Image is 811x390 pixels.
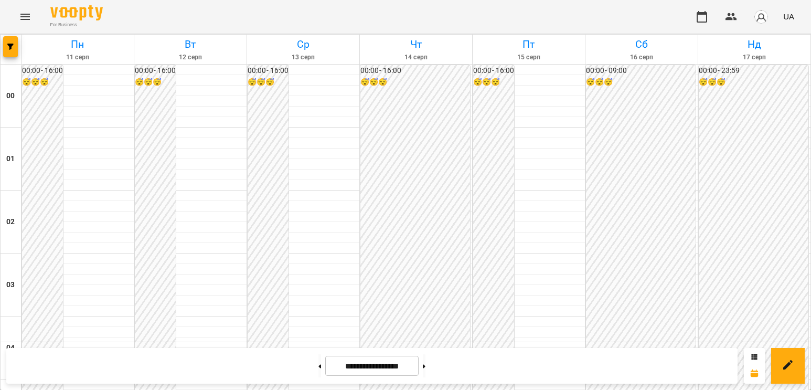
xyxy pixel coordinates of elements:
[22,77,63,88] h6: 😴😴😴
[473,65,514,77] h6: 00:00 - 16:00
[248,65,289,77] h6: 00:00 - 16:00
[474,36,583,52] h6: Пт
[23,36,132,52] h6: Пн
[587,52,696,62] h6: 16 серп
[754,9,769,24] img: avatar_s.png
[6,216,15,228] h6: 02
[361,36,471,52] h6: Чт
[360,77,470,88] h6: 😴😴😴
[50,22,103,28] span: For Business
[361,52,471,62] h6: 14 серп
[360,65,470,77] h6: 00:00 - 16:00
[6,90,15,102] h6: 00
[700,52,809,62] h6: 17 серп
[248,77,289,88] h6: 😴😴😴
[699,77,808,88] h6: 😴😴😴
[23,52,132,62] h6: 11 серп
[700,36,809,52] h6: Нд
[699,65,808,77] h6: 00:00 - 23:59
[474,52,583,62] h6: 15 серп
[6,279,15,291] h6: 03
[249,36,358,52] h6: Ср
[22,65,63,77] h6: 00:00 - 16:00
[587,36,696,52] h6: Сб
[136,36,245,52] h6: Вт
[136,52,245,62] h6: 12 серп
[135,77,176,88] h6: 😴😴😴
[249,52,358,62] h6: 13 серп
[13,4,38,29] button: Menu
[783,11,794,22] span: UA
[779,7,798,26] button: UA
[586,77,696,88] h6: 😴😴😴
[586,65,696,77] h6: 00:00 - 09:00
[50,5,103,20] img: Voopty Logo
[135,65,176,77] h6: 00:00 - 16:00
[473,77,514,88] h6: 😴😴😴
[6,153,15,165] h6: 01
